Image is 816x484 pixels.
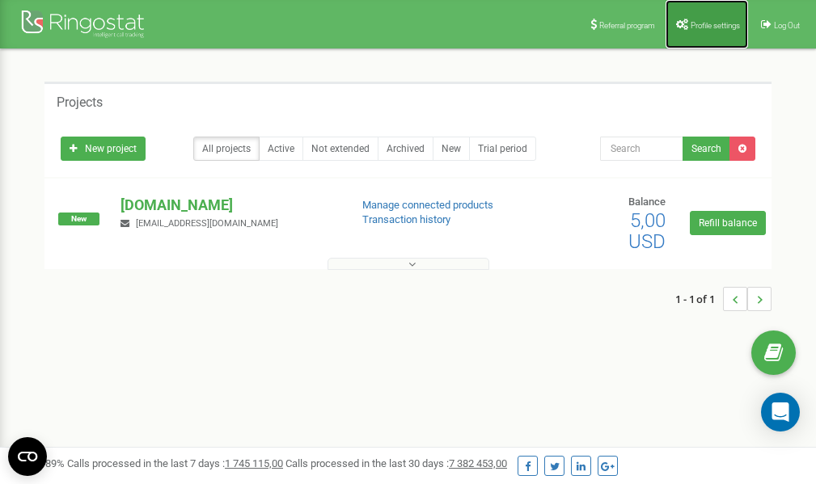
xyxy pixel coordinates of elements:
[774,21,800,30] span: Log Out
[193,137,260,161] a: All projects
[600,137,683,161] input: Search
[628,196,666,208] span: Balance
[225,457,283,469] u: 1 745 115,00
[690,211,766,235] a: Refill balance
[675,271,772,327] nav: ...
[628,209,666,253] span: 5,00 USD
[58,213,99,225] span: New
[691,21,740,30] span: Profile settings
[675,287,723,311] span: 1 - 1 of 1
[302,137,378,161] a: Not extended
[120,195,336,216] p: [DOMAIN_NAME]
[683,137,730,161] button: Search
[599,21,655,30] span: Referral program
[67,457,283,469] span: Calls processed in the last 7 days :
[362,199,493,211] a: Manage connected products
[378,137,433,161] a: Archived
[761,393,800,431] div: Open Intercom Messenger
[362,213,450,225] a: Transaction history
[449,457,507,469] u: 7 382 453,00
[57,95,103,110] h5: Projects
[285,457,507,469] span: Calls processed in the last 30 days :
[136,218,278,229] span: [EMAIL_ADDRESS][DOMAIN_NAME]
[61,137,146,161] a: New project
[8,437,47,476] button: Open CMP widget
[259,137,303,161] a: Active
[469,137,536,161] a: Trial period
[433,137,470,161] a: New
